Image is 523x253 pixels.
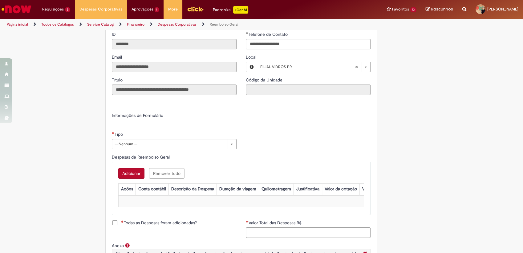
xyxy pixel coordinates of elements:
span: Telefone de Contato [249,31,289,37]
input: ID [112,39,237,49]
label: Informações de Formulário [112,113,163,118]
label: Somente leitura - Código da Unidade [246,77,284,83]
a: Página inicial [7,22,28,27]
span: Aprovações [132,6,153,12]
th: Ações [118,183,136,195]
label: Anexo [112,243,124,248]
span: Requisições [42,6,64,12]
button: Local, Visualizar este registro FILIAL VIDROS PR [246,62,257,72]
th: Justificativa [294,183,322,195]
input: Título [112,85,237,95]
span: -- Nenhum -- [115,139,224,149]
a: FILIAL VIDROS PRLimpar campo Local [257,62,370,72]
a: Reembolso Geral [210,22,238,27]
img: ServiceNow [1,3,32,15]
span: Necessários [112,132,115,134]
th: Valor da cotação [322,183,359,195]
span: Despesas Corporativas [79,6,122,12]
span: Obrigatório Preenchido [246,32,249,34]
input: Código da Unidade [246,85,371,95]
label: Somente leitura - Email [112,54,123,60]
input: Valor Total das Despesas R$ [246,227,371,238]
p: +GenAi [233,6,248,14]
ul: Trilhas de página [5,19,344,30]
span: Todas as Despesas foram adicionadas? [121,220,197,226]
div: Padroniza [213,6,248,14]
span: Favoritos [392,6,409,12]
span: Valor Total das Despesas R$ [249,220,303,226]
th: Valor por Litro [359,183,392,195]
span: FILIAL VIDROS PR [260,62,355,72]
span: More [168,6,178,12]
span: 2 [65,7,70,12]
span: Necessários [246,220,249,223]
span: Rascunhos [431,6,453,12]
span: Tipo [115,131,124,137]
th: Duração da viagem [217,183,259,195]
abbr: Limpar campo Local [352,62,361,72]
a: Despesas Corporativas [158,22,197,27]
span: Despesas de Reembolso Geral [112,154,171,160]
a: Todos os Catálogos [41,22,74,27]
th: Conta contábil [136,183,168,195]
th: Descrição da Despesa [168,183,217,195]
label: Somente leitura - Título [112,77,124,83]
th: Quilometragem [259,183,294,195]
a: Service Catalog [87,22,114,27]
span: Necessários [121,220,124,223]
span: [PERSON_NAME] [487,6,518,12]
button: Add a row for Despesas de Reembolso Geral [118,168,144,179]
input: Telefone de Contato [246,39,371,49]
span: Ajuda para Anexo [124,243,131,248]
input: Email [112,62,237,72]
span: 1 [155,7,159,12]
img: click_logo_yellow_360x200.png [187,4,204,14]
a: Financeiro [127,22,144,27]
label: Somente leitura - ID [112,31,117,37]
a: Rascunhos [426,6,453,12]
span: Local [246,54,257,60]
span: 13 [410,7,416,12]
